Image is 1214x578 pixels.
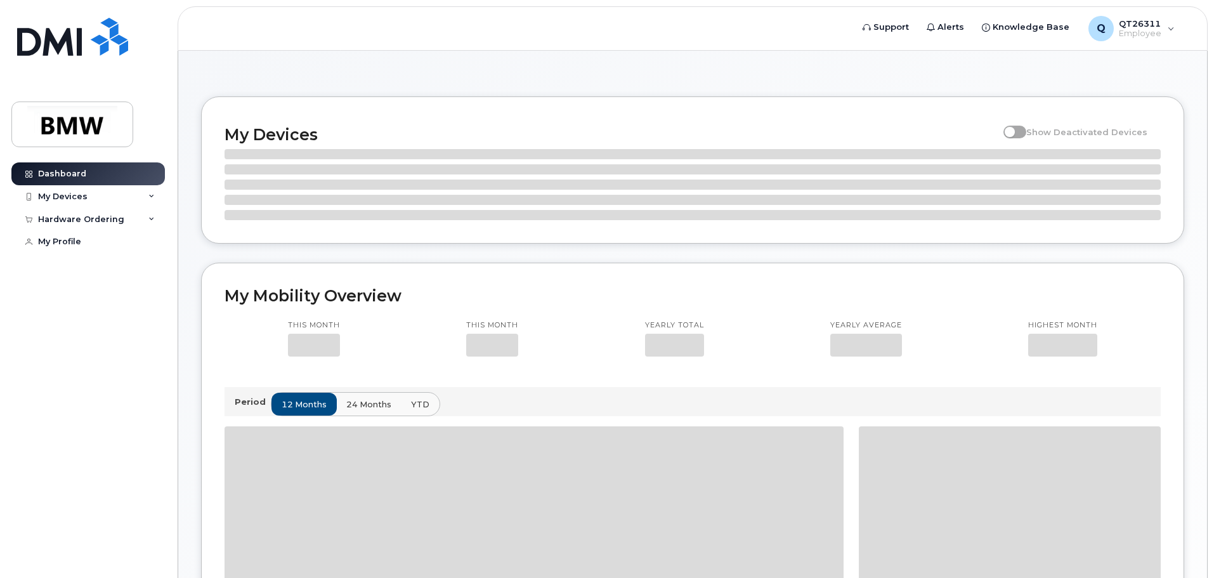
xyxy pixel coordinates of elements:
span: YTD [411,398,429,411]
p: This month [466,320,518,331]
p: Yearly total [645,320,704,331]
h2: My Mobility Overview [225,286,1161,305]
h2: My Devices [225,125,997,144]
span: 24 months [346,398,391,411]
p: Period [235,396,271,408]
input: Show Deactivated Devices [1003,120,1014,130]
p: Highest month [1028,320,1097,331]
p: Yearly average [830,320,902,331]
span: Show Deactivated Devices [1026,127,1147,137]
p: This month [288,320,340,331]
